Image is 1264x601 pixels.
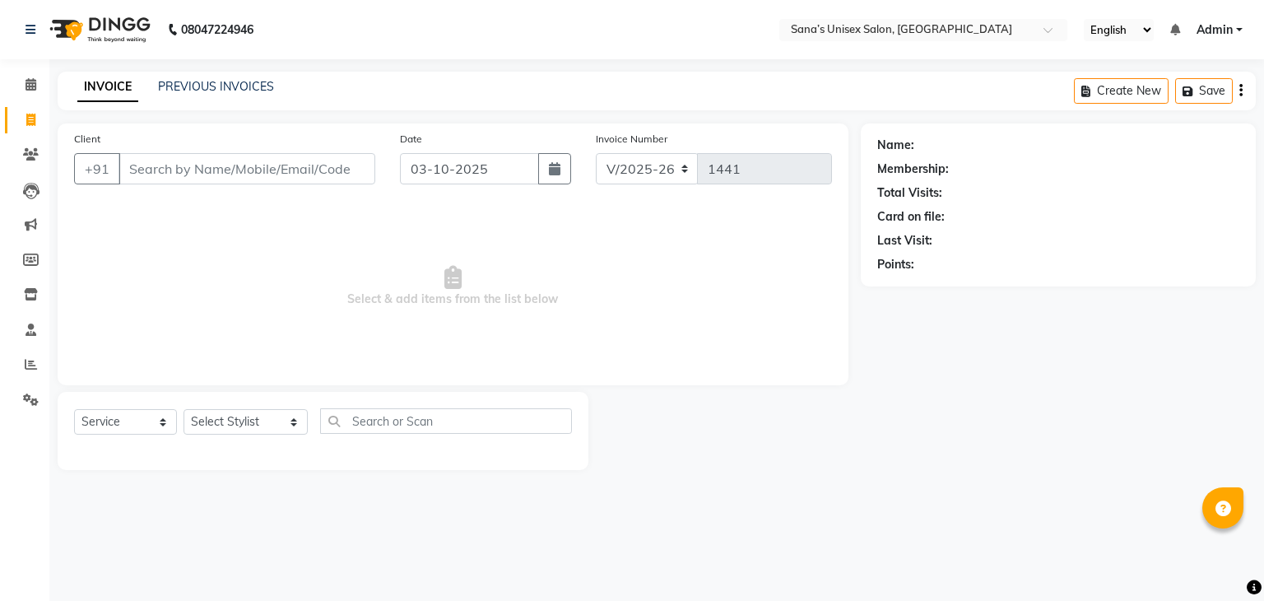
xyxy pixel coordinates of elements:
button: Create New [1074,78,1169,104]
span: Admin [1197,21,1233,39]
label: Date [400,132,422,147]
label: Invoice Number [596,132,667,147]
a: PREVIOUS INVOICES [158,79,274,94]
input: Search or Scan [320,408,573,434]
div: Membership: [877,161,949,178]
b: 08047224946 [181,7,253,53]
button: +91 [74,153,120,184]
div: Total Visits: [877,184,942,202]
label: Client [74,132,100,147]
div: Name: [877,137,914,154]
a: INVOICE [77,72,138,102]
img: logo [42,7,155,53]
div: Card on file: [877,208,945,226]
iframe: chat widget [1195,535,1248,585]
input: Search by Name/Mobile/Email/Code [118,153,375,184]
div: Last Visit: [877,232,932,249]
span: Select & add items from the list below [74,204,832,369]
button: Save [1175,78,1233,104]
div: Points: [877,256,914,273]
